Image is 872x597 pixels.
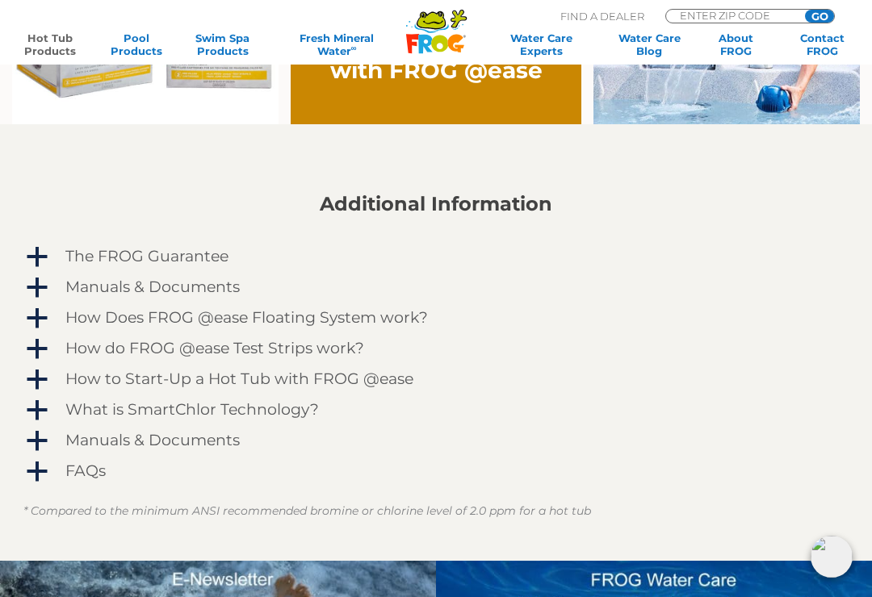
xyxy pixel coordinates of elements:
span: a [25,307,49,331]
span: a [25,429,49,453]
h4: What is SmartChlor Technology? [65,401,319,419]
em: * Compared to the minimum ANSI recommended bromine or chlorine level of 2.0 ppm for a hot tub [23,503,591,518]
p: Find A Dealer [560,9,644,23]
input: Zip Code Form [678,10,787,21]
a: Water CareExperts [486,31,597,57]
a: a How to Start-Up a Hot Tub with FROG @ease [23,366,849,392]
h4: How to Start-Up a Hot Tub with FROG @ease [65,370,413,388]
a: ContactFROG [789,31,856,57]
span: a [25,276,49,300]
sup: ∞ [351,44,357,52]
span: a [25,368,49,392]
a: a Manuals & Documents [23,428,849,453]
span: a [25,399,49,423]
h4: Manuals & Documents [65,432,240,449]
h4: How Does FROG @ease Floating System work? [65,309,428,327]
img: openIcon [811,536,853,578]
input: GO [805,10,834,23]
span: a [25,245,49,269]
h2: Additional Information [23,193,849,215]
h4: The FROG Guarantee [65,248,228,265]
a: a What is SmartChlor Technology? [23,397,849,423]
a: a The FROG Guarantee [23,244,849,269]
a: a FAQs [23,458,849,484]
a: a How Does FROG @ease Floating System work? [23,305,849,331]
span: a [25,460,49,484]
a: Fresh MineralWater∞ [275,31,398,57]
a: PoolProducts [103,31,170,57]
h4: Manuals & Documents [65,278,240,296]
h4: FAQs [65,462,106,480]
a: AboutFROG [702,31,769,57]
span: a [25,337,49,361]
a: a How do FROG @ease Test Strips work? [23,336,849,361]
a: Hot TubProducts [16,31,83,57]
a: a Manuals & Documents [23,274,849,300]
h4: How do FROG @ease Test Strips work? [65,340,364,357]
a: Water CareBlog [616,31,683,57]
a: Swim SpaProducts [189,31,256,57]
